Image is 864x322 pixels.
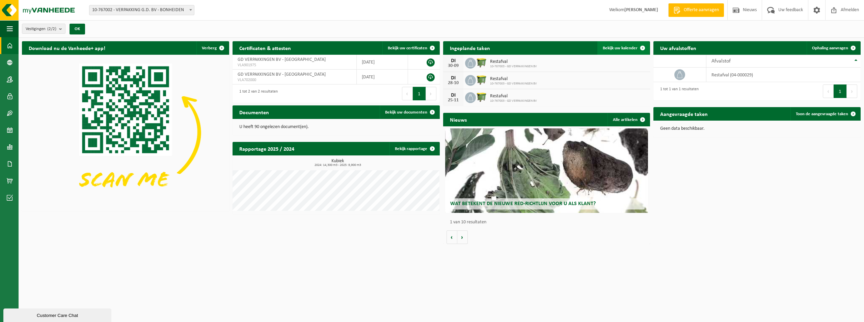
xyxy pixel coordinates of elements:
span: 10-767003 - GD VERPAKKINGEN BV [490,82,537,86]
button: Previous [402,87,413,100]
h2: Uw afvalstoffen [653,41,703,54]
td: [DATE] [357,55,408,70]
count: (2/2) [47,27,56,31]
img: WB-1100-HPE-GN-50 [476,74,487,85]
span: VLA702000 [238,77,351,83]
button: Vestigingen(2/2) [22,24,65,34]
span: Ophaling aanvragen [812,46,848,50]
button: 1 [834,84,847,98]
div: DI [447,93,460,98]
button: Verberg [196,41,228,55]
a: Wat betekent de nieuwe RED-richtlijn voor u als klant? [445,128,648,213]
span: GD VERPAKKINGEN BV - [GEOGRAPHIC_DATA] [238,72,326,77]
button: Vorige [447,230,457,244]
button: 1 [413,87,426,100]
h2: Ingeplande taken [443,41,497,54]
span: Restafval [490,59,537,65]
a: Bekijk uw certificaten [382,41,439,55]
span: Restafval [490,76,537,82]
span: Toon de aangevraagde taken [796,112,848,116]
a: Bekijk uw documenten [380,105,439,119]
strong: [PERSON_NAME] [624,7,658,13]
div: 30-09 [447,64,460,68]
span: Afvalstof [711,58,731,64]
div: DI [447,75,460,81]
a: Offerte aanvragen [668,3,724,17]
a: Toon de aangevraagde taken [790,107,860,121]
span: 10-767003 - GD VERPAKKINGEN BV [490,65,537,69]
h2: Aangevraagde taken [653,107,714,120]
p: 1 van 10 resultaten [450,220,647,225]
img: WB-1100-HPE-GN-50 [476,57,487,68]
span: Offerte aanvragen [682,7,721,14]
img: Download de VHEPlus App [22,55,229,210]
span: Wat betekent de nieuwe RED-richtlijn voor u als klant? [450,201,596,206]
button: Next [426,87,436,100]
span: Vestigingen [26,24,56,34]
button: Previous [823,84,834,98]
p: U heeft 90 ongelezen document(en). [239,125,433,129]
h3: Kubiek [236,159,440,167]
a: Bekijk rapportage [389,142,439,155]
h2: Rapportage 2025 / 2024 [233,142,301,155]
h2: Download nu de Vanheede+ app! [22,41,112,54]
div: 1 tot 2 van 2 resultaten [236,86,278,101]
button: Next [847,84,857,98]
h2: Certificaten & attesten [233,41,298,54]
h2: Documenten [233,105,276,119]
span: 2024: 14,300 m3 - 2025: 9,900 m3 [236,164,440,167]
span: Restafval [490,94,537,99]
span: Bekijk uw kalender [603,46,638,50]
span: Bekijk uw documenten [385,110,427,115]
div: 28-10 [447,81,460,85]
button: OK [70,24,85,34]
span: 10-767002 - VERPAKKING G.D. BV - BONHEIDEN [89,5,194,15]
a: Alle artikelen [607,113,649,126]
div: 25-11 [447,98,460,103]
button: Volgende [457,230,468,244]
div: DI [447,58,460,64]
div: 1 tot 1 van 1 resultaten [657,84,699,99]
td: [DATE] [357,70,408,84]
iframe: chat widget [3,307,113,322]
a: Bekijk uw kalender [597,41,649,55]
span: GD VERPAKKINGEN BV - [GEOGRAPHIC_DATA] [238,57,326,62]
span: Bekijk uw certificaten [388,46,427,50]
span: 10-767003 - GD VERPAKKINGEN BV [490,99,537,103]
img: WB-1100-HPE-GN-50 [476,91,487,103]
span: Verberg [202,46,217,50]
h2: Nieuws [443,113,474,126]
p: Geen data beschikbaar. [660,126,854,131]
td: restafval (04-000029) [706,68,861,82]
span: VLA901975 [238,63,351,68]
a: Ophaling aanvragen [807,41,860,55]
